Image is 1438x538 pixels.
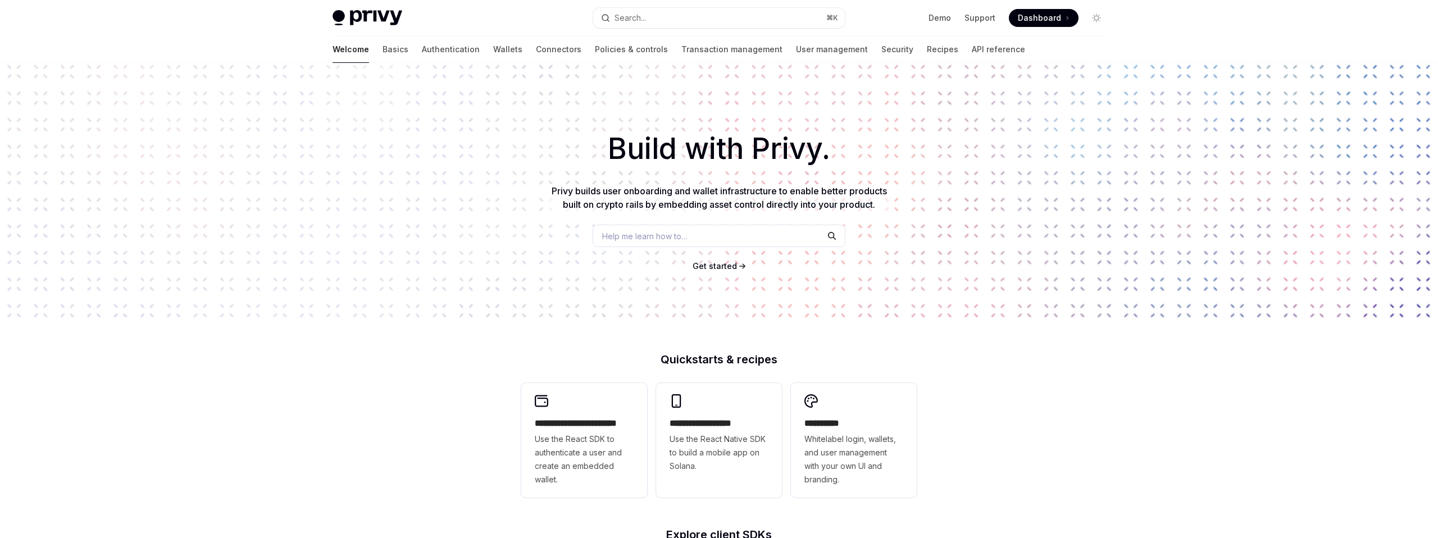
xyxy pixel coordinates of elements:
[333,10,402,26] img: light logo
[656,383,782,498] a: **** **** **** ***Use the React Native SDK to build a mobile app on Solana.
[791,383,917,498] a: **** *****Whitelabel login, wallets, and user management with your own UI and branding.
[602,230,688,242] span: Help me learn how to…
[693,261,737,271] span: Get started
[927,36,958,63] a: Recipes
[796,36,868,63] a: User management
[521,354,917,365] h2: Quickstarts & recipes
[493,36,522,63] a: Wallets
[670,432,768,473] span: Use the React Native SDK to build a mobile app on Solana.
[881,36,913,63] a: Security
[593,8,845,28] button: Open search
[595,36,668,63] a: Policies & controls
[615,11,646,25] div: Search...
[422,36,480,63] a: Authentication
[535,432,634,486] span: Use the React SDK to authenticate a user and create an embedded wallet.
[536,36,581,63] a: Connectors
[929,12,951,24] a: Demo
[826,13,838,22] span: ⌘ K
[804,432,903,486] span: Whitelabel login, wallets, and user management with your own UI and branding.
[1018,12,1061,24] span: Dashboard
[681,36,782,63] a: Transaction management
[1009,9,1078,27] a: Dashboard
[333,36,369,63] a: Welcome
[693,261,737,272] a: Get started
[18,127,1420,171] h1: Build with Privy.
[964,12,995,24] a: Support
[1087,9,1105,27] button: Toggle dark mode
[383,36,408,63] a: Basics
[552,185,887,210] span: Privy builds user onboarding and wallet infrastructure to enable better products built on crypto ...
[972,36,1025,63] a: API reference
